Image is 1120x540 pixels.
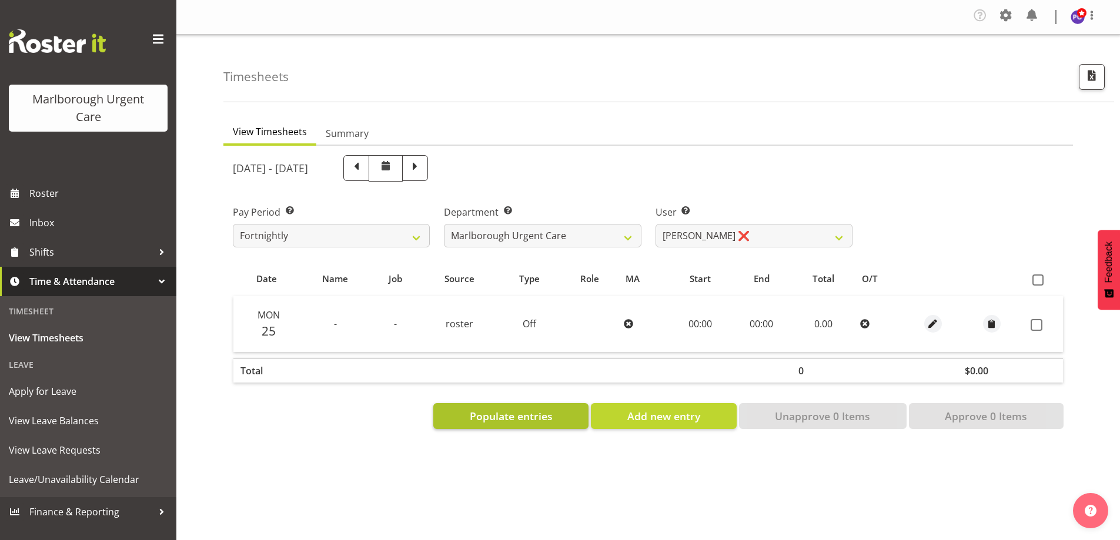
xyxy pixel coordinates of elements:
[9,383,168,400] span: Apply for Leave
[29,243,153,261] span: Shifts
[233,205,430,219] label: Pay Period
[676,272,725,286] div: Start
[9,29,106,53] img: Rosterit website logo
[433,403,589,429] button: Populate entries
[591,403,736,429] button: Add new entry
[1079,64,1105,90] button: Export CSV
[775,408,870,424] span: Unapprove 0 Items
[334,317,337,330] span: -
[258,308,280,321] span: Mon
[945,408,1027,424] span: Approve 0 Items
[567,272,612,286] div: Role
[29,503,153,521] span: Finance & Reporting
[862,272,902,286] div: O/T
[3,377,173,406] a: Apply for Leave
[9,329,168,347] span: View Timesheets
[233,125,307,139] span: View Timesheets
[1104,242,1114,283] span: Feedback
[3,435,173,465] a: View Leave Requests
[627,408,700,424] span: Add new entry
[3,406,173,435] a: View Leave Balances
[394,317,397,330] span: -
[29,185,170,202] span: Roster
[377,272,413,286] div: Job
[326,126,369,140] span: Summary
[798,272,848,286] div: Total
[233,162,308,175] h5: [DATE] - [DATE]
[909,403,1064,429] button: Approve 0 Items
[656,205,852,219] label: User
[958,358,1026,383] th: $0.00
[731,296,791,352] td: 00:00
[470,408,553,424] span: Populate entries
[3,323,173,353] a: View Timesheets
[21,90,156,126] div: Marlborough Urgent Care
[446,317,473,330] span: roster
[3,299,173,323] div: Timesheet
[1085,505,1096,516] img: help-xxl-2.png
[240,272,293,286] div: Date
[738,272,785,286] div: End
[9,441,168,459] span: View Leave Requests
[791,296,855,352] td: 0.00
[444,205,641,219] label: Department
[223,70,289,83] h4: Timesheets
[233,358,300,383] th: Total
[506,272,554,286] div: Type
[739,403,907,429] button: Unapprove 0 Items
[426,272,492,286] div: Source
[3,465,173,494] a: Leave/Unavailability Calendar
[499,296,560,352] td: Off
[1098,230,1120,310] button: Feedback - Show survey
[9,471,168,488] span: Leave/Unavailability Calendar
[1071,10,1085,24] img: payroll-officer11877.jpg
[9,412,168,430] span: View Leave Balances
[3,353,173,377] div: Leave
[626,272,662,286] div: MA
[306,272,365,286] div: Name
[791,358,855,383] th: 0
[669,296,732,352] td: 00:00
[29,214,170,232] span: Inbox
[29,273,153,290] span: Time & Attendance
[262,323,276,339] span: 25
